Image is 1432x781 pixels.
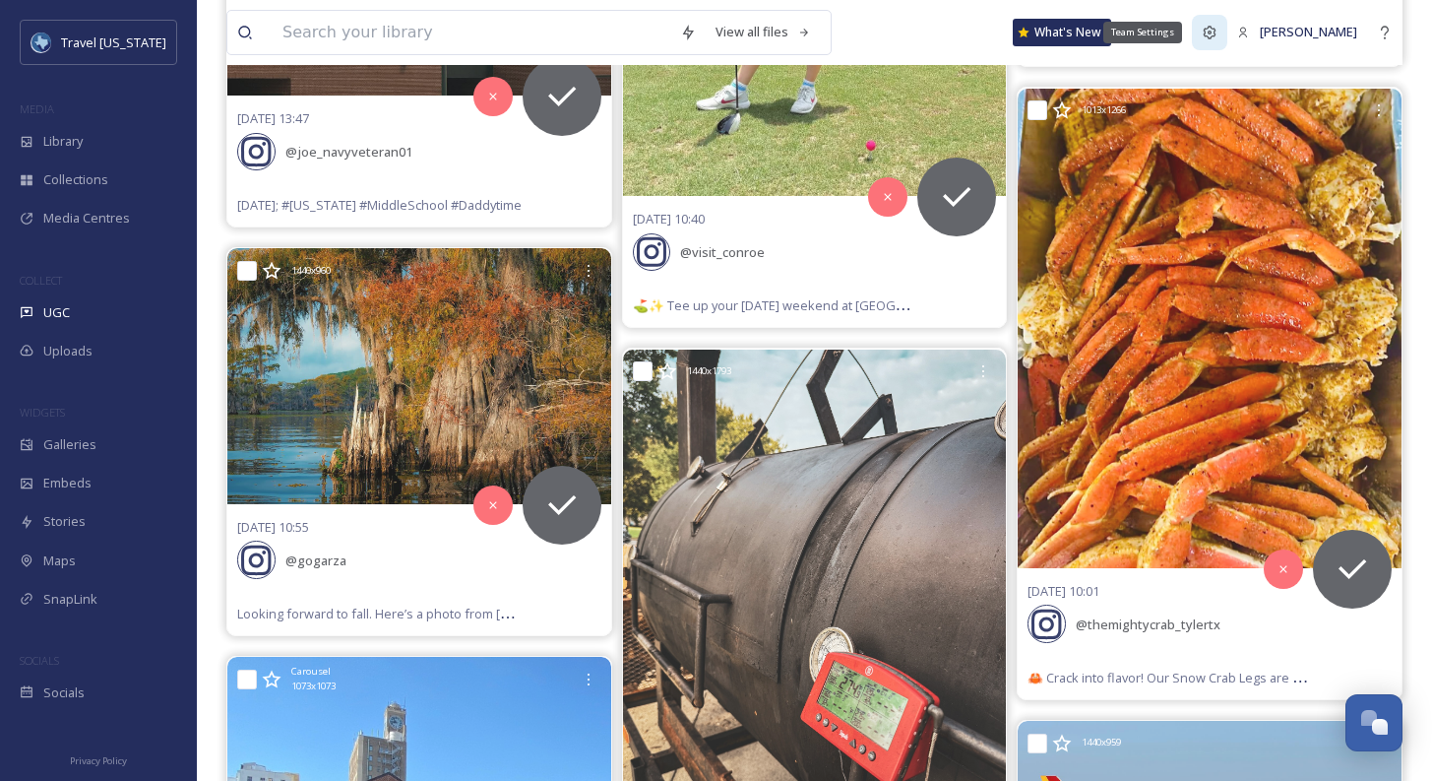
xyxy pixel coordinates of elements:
[1013,19,1111,46] a: What's New
[1082,736,1121,749] span: 1440 x 959
[43,209,130,228] span: Media Centres
[20,101,54,116] span: MEDIA
[1103,22,1182,43] div: Team Settings
[633,210,705,228] span: [DATE] 10:40
[31,33,51,52] img: images%20%281%29.jpeg
[291,680,336,693] span: 1073 x 1073
[706,13,821,51] a: View all files
[680,243,765,261] span: @ visit_conroe
[61,33,166,51] span: Travel [US_STATE]
[43,132,83,151] span: Library
[1082,103,1126,117] span: 1013 x 1266
[237,518,309,536] span: [DATE] 10:55
[20,405,65,420] span: WIDGETS
[20,653,59,668] span: SOCIALS
[43,435,96,454] span: Galleries
[70,754,127,767] span: Privacy Policy
[1192,15,1227,50] a: Team Settings
[1018,89,1401,568] img: 🦀 Crack into flavor! Our Snow Crab Legs are sweet, tender, and cooked to perfection — ready for y...
[43,303,70,322] span: UGC
[43,342,93,360] span: Uploads
[237,196,522,214] span: [DATE]; #[US_STATE] #MiddleSchool #Daddytime
[43,474,92,492] span: Embeds
[687,364,731,378] span: 1440 x 1793
[43,552,76,570] span: Maps
[70,748,127,771] a: Privacy Policy
[43,683,85,702] span: Socials
[1260,23,1357,40] span: [PERSON_NAME]
[227,248,611,504] img: Looking forward to fall. Here’s a photo from Caddo Lake a few years ago during the color change o...
[1076,616,1220,633] span: @ themightycrab_tylertx
[20,273,62,288] span: COLLECT
[1345,694,1402,751] button: Open Chat
[291,264,331,278] span: 1440 x 960
[291,665,331,679] span: Carousel
[43,512,86,531] span: Stories
[43,590,97,609] span: SnapLink
[1227,13,1367,51] a: [PERSON_NAME]
[285,143,412,161] span: @ joe_navyveteran01
[273,11,670,54] input: Search your library
[237,109,309,127] span: [DATE] 13:47
[285,552,346,569] span: @ gogarza
[43,170,108,189] span: Collections
[1027,582,1099,600] span: [DATE] 10:01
